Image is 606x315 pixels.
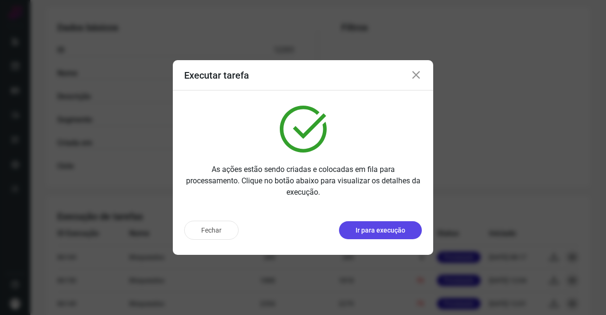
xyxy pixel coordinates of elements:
[339,221,422,239] button: Ir para execução
[184,221,239,240] button: Fechar
[280,106,327,153] img: verified.svg
[184,164,422,198] p: As ações estão sendo criadas e colocadas em fila para processamento. Clique no botão abaixo para ...
[356,225,405,235] p: Ir para execução
[184,70,249,81] h3: Executar tarefa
